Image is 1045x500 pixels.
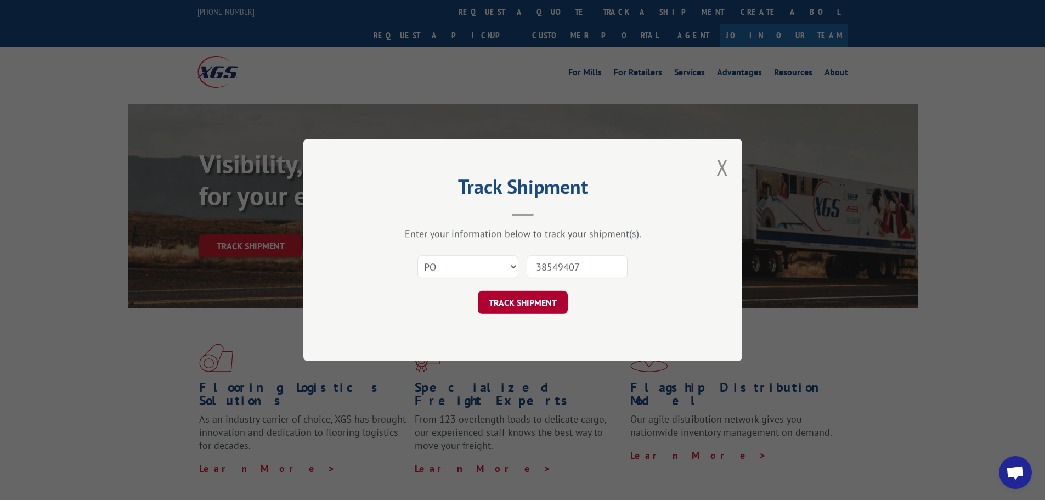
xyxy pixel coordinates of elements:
button: TRACK SHIPMENT [478,291,568,314]
button: Close modal [716,153,728,182]
h2: Track Shipment [358,179,687,200]
div: Open chat [999,456,1032,489]
div: Enter your information below to track your shipment(s). [358,227,687,240]
input: Number(s) [527,255,628,278]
